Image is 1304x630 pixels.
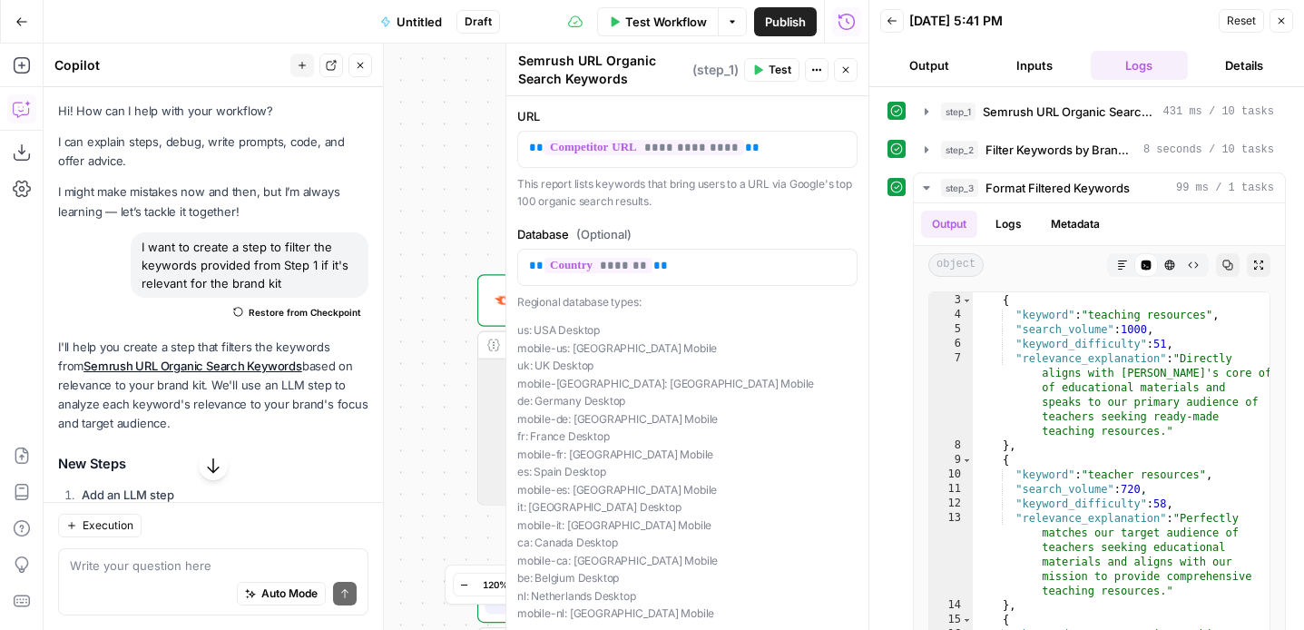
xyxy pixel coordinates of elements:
span: Toggle code folding, rows 9 through 14 [962,453,972,468]
div: 6 [929,337,973,351]
div: Copilot [54,56,285,74]
div: 8 [929,438,973,453]
span: (Optional) [576,225,632,243]
button: Publish [754,7,817,36]
div: SEO ResearchSemrush URL Organic Search KeywordsStep 1Output[ { "Keyword":"times educational suppl... [477,274,815,505]
span: Test [769,62,791,78]
button: 8 seconds / 10 tasks [914,135,1285,164]
div: 12 [929,497,973,511]
div: 5 [929,322,973,337]
span: Restore from Checkpoint [249,305,361,320]
button: Metadata [1040,211,1111,238]
p: I might make mistakes now and then, but I’m always learning — let’s tackle it together! [58,182,368,221]
span: Toggle code folding, rows 15 through 20 [962,613,972,627]
span: Toggle code folding, rows 3 through 8 [962,293,972,308]
button: Reset [1219,9,1264,33]
span: Execution [83,517,133,534]
div: 9 [478,487,533,501]
div: 6 [478,444,533,458]
div: WorkflowSet InputsInputs [477,157,815,210]
div: 7 [478,458,533,473]
div: 14 [929,598,973,613]
div: I want to create a step to filter the keywords provided from Step 1 if it's relevant for the bran... [131,232,368,298]
span: Reset [1227,13,1256,29]
label: Database [517,225,858,243]
button: Details [1195,51,1293,80]
div: 8 [478,473,533,487]
span: Publish [765,13,806,31]
p: us: USA Desktop mobile-us: [GEOGRAPHIC_DATA] Mobile uk: UK Desktop mobile-[GEOGRAPHIC_DATA]: [GEO... [517,321,858,623]
span: step_1 [941,103,976,121]
div: 4 [478,416,533,430]
button: Logs [985,211,1033,238]
span: 120% [483,577,508,592]
div: 3 [478,388,533,416]
div: 2 [478,373,533,388]
div: 15 [929,613,973,627]
button: Output [921,211,977,238]
span: 99 ms / 1 tasks [1176,180,1274,196]
div: 10 [478,501,533,516]
button: Inputs [985,51,1083,80]
p: I can explain steps, debug, write prompts, code, and offer advice. [58,133,368,171]
span: step_2 [941,141,978,159]
span: 431 ms / 10 tasks [1163,103,1274,120]
button: Auto Mode [237,582,326,605]
div: 7 [929,351,973,438]
span: ( step_1 ) [692,61,739,79]
span: Draft [465,14,492,30]
span: Filter Keywords by Brand Relevance [985,141,1136,159]
textarea: Semrush URL Organic Search Keywords [518,52,688,88]
button: Restore from Checkpoint [226,301,368,323]
h3: New Steps [58,452,368,476]
button: 431 ms / 10 tasks [914,97,1285,126]
span: Auto Mode [261,586,318,602]
p: Regional database types: [517,293,858,311]
img: ey5lt04xp3nqzrimtu8q5fsyor3u [492,291,514,310]
span: Untitled [397,13,442,31]
div: 13 [929,511,973,598]
button: Execution [58,514,142,537]
a: Semrush URL Organic Search Keywords [83,359,302,373]
p: Hi! How can I help with your workflow? [58,102,368,121]
div: 1 [478,359,533,374]
span: Format Filtered Keywords [985,179,1130,197]
span: step_3 [941,179,978,197]
button: Logs [1091,51,1189,80]
div: 3 [929,293,973,308]
div: 10 [929,468,973,482]
span: Test Workflow [625,13,707,31]
span: 8 seconds / 10 tasks [1143,142,1274,158]
span: object [928,253,984,277]
button: Output [880,51,978,80]
strong: Add an LLM step [82,487,174,502]
div: 4 [929,308,973,322]
div: 5 [478,430,533,445]
p: This report lists keywords that bring users to a URL via Google's top 100 organic search results. [517,175,858,211]
button: 99 ms / 1 tasks [914,173,1285,202]
div: 9 [929,453,973,468]
span: Semrush URL Organic Search Keywords [983,103,1156,121]
button: Test [744,58,799,82]
label: URL [517,107,858,125]
button: Test Workflow [597,7,718,36]
button: Untitled [369,7,453,36]
div: 11 [929,482,973,497]
p: I'll help you create a step that filters the keywords from based on relevance to your brand kit. ... [58,338,368,434]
